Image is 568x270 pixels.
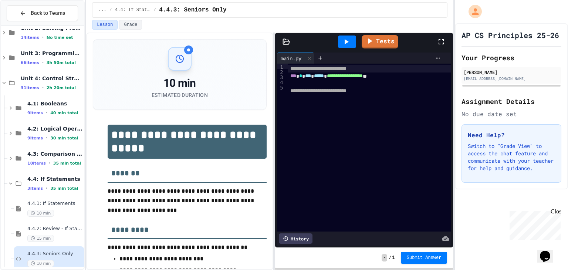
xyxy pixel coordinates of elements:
[507,208,561,240] iframe: chat widget
[42,85,44,91] span: •
[27,161,46,166] span: 10 items
[53,161,81,166] span: 35 min total
[468,142,555,172] p: Switch to "Grade View" to access the chat feature and communicate with your teacher for help and ...
[27,136,43,141] span: 9 items
[27,186,43,191] span: 3 items
[47,85,76,90] span: 2h 20m total
[27,251,82,257] span: 4.4.3: Seniors Only
[27,125,82,132] span: 4.2: Logical Operators
[49,160,50,166] span: •
[27,210,54,217] span: 10 min
[153,7,156,13] span: /
[277,64,284,69] div: 1
[464,76,559,81] div: [EMAIL_ADDRESS][DOMAIN_NAME]
[21,75,82,82] span: Unit 4: Control Structures
[27,260,54,267] span: 10 min
[27,100,82,107] span: 4.1: Booleans
[21,35,39,40] span: 14 items
[27,200,82,207] span: 4.4.1: If Statements
[46,185,47,191] span: •
[362,35,398,48] a: Tests
[461,30,559,40] h1: AP CS Principles 25-26
[21,85,39,90] span: 31 items
[461,109,561,118] div: No due date set
[27,111,43,115] span: 9 items
[152,91,208,99] div: Estimated Duration
[401,252,447,264] button: Submit Answer
[279,233,312,244] div: History
[31,9,65,17] span: Back to Teams
[21,50,82,57] span: Unit 3: Programming with Python
[277,74,284,79] div: 3
[277,79,284,84] div: 4
[27,226,82,232] span: 4.4.2: Review - If Statements
[277,69,284,74] div: 2
[47,35,73,40] span: No time set
[461,96,561,107] h2: Assignment Details
[42,60,44,65] span: •
[115,7,151,13] span: 4.4: If Statements
[461,3,484,20] div: My Account
[277,53,314,64] div: main.py
[21,60,39,65] span: 66 items
[461,53,561,63] h2: Your Progress
[277,54,305,62] div: main.py
[382,254,387,261] span: -
[468,131,555,139] h3: Need Help?
[50,186,78,191] span: 35 min total
[98,7,106,13] span: ...
[159,6,226,14] span: 4.4.3: Seniors Only
[27,151,82,157] span: 4.3: Comparison Operators
[7,5,78,21] button: Back to Teams
[50,136,78,141] span: 30 min total
[47,60,76,65] span: 3h 50m total
[27,235,54,242] span: 15 min
[152,77,208,90] div: 10 min
[392,255,395,261] span: 1
[50,111,78,115] span: 40 min total
[42,34,44,40] span: •
[389,255,391,261] span: /
[407,255,442,261] span: Submit Answer
[46,135,47,141] span: •
[92,20,118,30] button: Lesson
[464,69,559,75] div: [PERSON_NAME]
[3,3,51,47] div: Chat with us now!Close
[46,110,47,116] span: •
[537,240,561,263] iframe: chat widget
[27,176,82,182] span: 4.4: If Statements
[119,20,142,30] button: Grade
[109,7,112,13] span: /
[277,84,284,90] div: 5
